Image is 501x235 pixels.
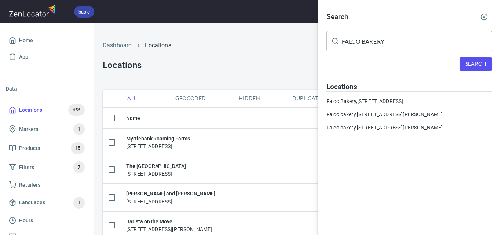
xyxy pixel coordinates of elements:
[326,111,492,118] div: Falco bakery, [STREET_ADDRESS][PERSON_NAME]
[326,12,348,21] h4: Search
[326,82,492,91] h4: Locations
[326,98,492,105] a: Falco Bakery,[STREET_ADDRESS]
[326,124,492,131] div: Falco bakery, [STREET_ADDRESS][PERSON_NAME]
[326,111,492,118] a: Falco bakery,[STREET_ADDRESS][PERSON_NAME]
[326,124,492,131] a: Falco bakery,[STREET_ADDRESS][PERSON_NAME]
[460,57,492,71] button: Search
[326,98,492,105] div: Falco Bakery, [STREET_ADDRESS]
[342,31,492,51] input: Search for locations, markers or anything you want
[465,59,486,69] span: Search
